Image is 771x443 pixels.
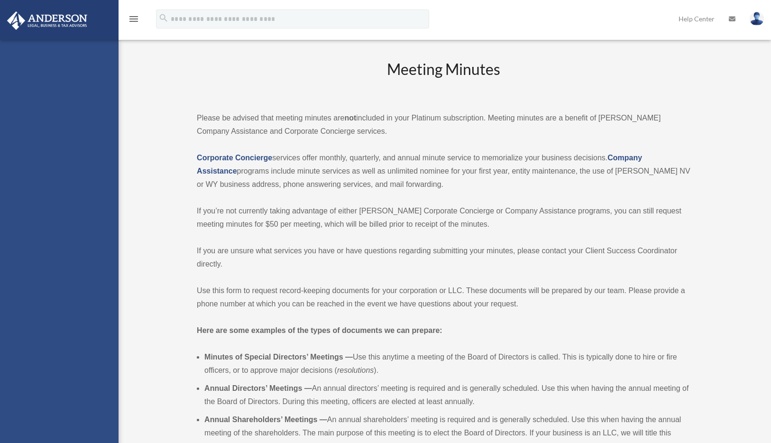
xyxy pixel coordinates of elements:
p: services offer monthly, quarterly, and annual minute service to memorialize your business decisio... [197,151,690,191]
img: Anderson Advisors Platinum Portal [4,11,90,30]
strong: Here are some examples of the types of documents we can prepare: [197,326,442,334]
a: Company Assistance [197,154,642,175]
i: search [158,13,169,23]
li: Use this anytime a meeting of the Board of Directors is called. This is typically done to hire or... [204,351,690,377]
b: Annual Shareholders’ Meetings — [204,415,327,424]
a: menu [128,17,139,25]
h2: Meeting Minutes [197,59,690,98]
a: Corporate Concierge [197,154,272,162]
b: Annual Directors’ Meetings — [204,384,312,392]
img: User Pic [750,12,764,26]
strong: not [344,114,356,122]
li: An annual directors’ meeting is required and is generally scheduled. Use this when having the ann... [204,382,690,408]
p: If you’re not currently taking advantage of either [PERSON_NAME] Corporate Concierge or Company A... [197,204,690,231]
p: Use this form to request record-keeping documents for your corporation or LLC. These documents wi... [197,284,690,311]
p: If you are unsure what services you have or have questions regarding submitting your minutes, ple... [197,244,690,271]
i: menu [128,13,139,25]
em: resolutions [337,366,374,374]
b: Minutes of Special Directors’ Meetings — [204,353,353,361]
p: Please be advised that meeting minutes are included in your Platinum subscription. Meeting minute... [197,111,690,138]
